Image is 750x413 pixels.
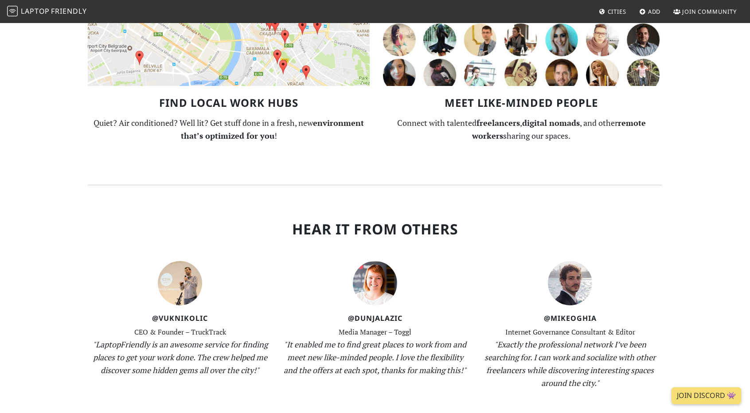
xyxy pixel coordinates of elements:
[682,8,737,16] span: Join Community
[595,4,630,19] a: Cities
[380,97,662,109] h3: Meet Like-Minded People
[7,6,18,16] img: LaptopFriendly
[284,339,466,375] em: "It enabled me to find great places to work from and meet new like-minded people. I love the flex...
[88,221,662,238] h2: Hear It From Others
[158,261,202,305] img: vuk-nikolic-069e55947349021af2d479c15570516ff0841d81a22ee9013225a9fbfb17053d.jpg
[134,327,226,337] small: CEO & Founder – TruckTrack
[648,8,661,16] span: Add
[7,4,87,19] a: LaptopFriendly LaptopFriendly
[670,4,740,19] a: Join Community
[181,117,364,141] strong: environment that’s optimized for you
[636,4,664,19] a: Add
[484,339,656,388] em: "Exactly the professional network I’ve been searching for. I can work and socialize with other fr...
[88,117,370,142] p: Quiet? Air conditioned? Well lit? Get stuff done in a fresh, new !
[88,97,370,109] h3: Find Local Work Hubs
[477,117,520,128] strong: freelancers
[88,314,272,323] h4: @VukNikolic
[353,261,397,305] img: dunja-lazic-7e3f7dbf9bae496705a2cb1d0ad4506ae95adf44ba71bc6bf96fce6bb2209530.jpg
[380,117,662,142] p: Connect with talented , , and other sharing our spaces.
[608,8,626,16] span: Cities
[505,327,635,337] small: Internet Governance Consultant & Editor
[472,117,646,141] strong: remote workers
[21,6,50,16] span: Laptop
[339,327,411,337] small: Media Manager – Toggl
[51,6,86,16] span: Friendly
[548,261,592,305] img: mike-oghia-399ba081a07d163c9c5512fe0acc6cb95335c0f04cd2fe9eaa138443c185c3a9.jpg
[93,339,268,375] em: "LaptopFriendly is an awesome service for finding places to get your work done. The crew helped m...
[478,314,662,323] h4: @MikeOghia
[283,314,467,323] h4: @DunjaLazic
[522,117,580,128] strong: digital nomads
